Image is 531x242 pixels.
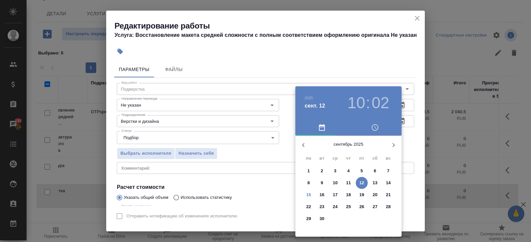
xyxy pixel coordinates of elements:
[373,203,378,210] p: 27
[342,177,354,189] button: 11
[356,189,368,201] button: 19
[329,189,341,201] button: 17
[369,165,381,177] button: 6
[342,155,354,162] span: чт
[305,102,325,110] button: сент. 12
[316,155,328,162] span: вт
[356,165,368,177] button: 5
[342,201,354,213] button: 25
[356,155,368,162] span: пт
[359,180,364,186] p: 12
[342,189,354,201] button: 18
[386,203,391,210] p: 28
[316,189,328,201] button: 16
[303,177,315,189] button: 8
[359,203,364,210] p: 26
[347,168,349,174] p: 4
[382,201,394,213] button: 28
[374,168,376,174] p: 6
[369,177,381,189] button: 13
[386,192,391,198] p: 21
[346,192,351,198] p: 18
[321,180,323,186] p: 9
[333,180,338,186] p: 10
[316,201,328,213] button: 23
[306,192,311,198] p: 15
[369,155,381,162] span: сб
[356,201,368,213] button: 26
[306,203,311,210] p: 22
[369,189,381,201] button: 20
[382,189,394,201] button: 21
[342,165,354,177] button: 4
[329,201,341,213] button: 24
[320,203,325,210] p: 23
[303,165,315,177] button: 1
[356,177,368,189] button: 12
[321,168,323,174] p: 2
[333,192,338,198] p: 17
[320,192,325,198] p: 16
[307,168,310,174] p: 1
[382,177,394,189] button: 14
[316,177,328,189] button: 9
[303,213,315,225] button: 29
[329,165,341,177] button: 3
[386,180,391,186] p: 14
[329,155,341,162] span: ср
[306,215,311,222] p: 29
[382,165,394,177] button: 7
[303,201,315,213] button: 22
[346,180,351,186] p: 11
[382,155,394,162] span: вс
[359,192,364,198] p: 19
[316,213,328,225] button: 30
[333,203,338,210] p: 24
[329,177,341,189] button: 10
[372,94,389,112] button: 02
[347,94,365,112] button: 10
[369,201,381,213] button: 27
[373,192,378,198] p: 20
[320,215,325,222] p: 30
[303,189,315,201] button: 15
[334,168,336,174] p: 3
[366,94,370,112] h3: :
[346,203,351,210] p: 25
[305,96,313,100] button: 2025
[307,180,310,186] p: 8
[316,165,328,177] button: 2
[311,141,386,148] p: сентябрь 2025
[360,168,363,174] p: 5
[373,180,378,186] p: 13
[387,168,389,174] p: 7
[303,155,315,162] span: пн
